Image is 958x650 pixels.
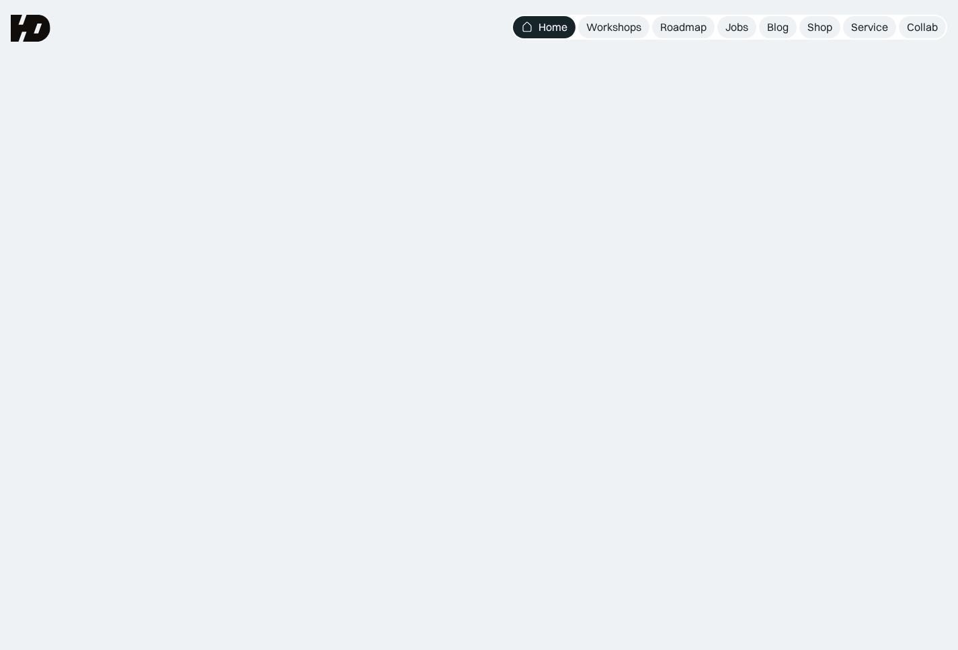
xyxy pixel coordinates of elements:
a: Roadmap [652,16,715,38]
div: Collab [907,20,938,34]
a: Home [513,16,575,38]
a: Workshops [578,16,649,38]
a: Service [843,16,896,38]
a: Shop [799,16,840,38]
div: Jobs [725,20,748,34]
div: Service [851,20,888,34]
a: Jobs [717,16,756,38]
div: Workshops [586,20,641,34]
div: Home [538,20,567,34]
div: Roadmap [660,20,707,34]
a: Collab [899,16,946,38]
a: Blog [759,16,797,38]
div: Shop [807,20,832,34]
div: Blog [767,20,789,34]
